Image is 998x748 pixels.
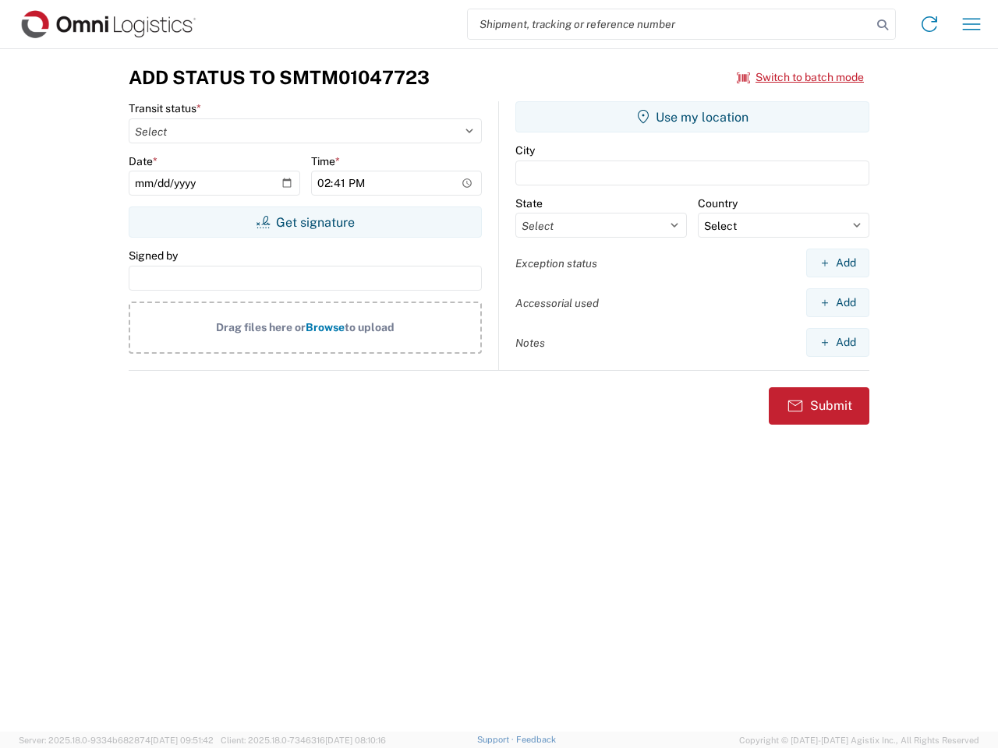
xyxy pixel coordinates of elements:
input: Shipment, tracking or reference number [468,9,872,39]
label: Time [311,154,340,168]
button: Add [806,249,869,277]
label: Country [698,196,738,210]
span: Client: 2025.18.0-7346316 [221,736,386,745]
h3: Add Status to SMTM01047723 [129,66,430,89]
label: Accessorial used [515,296,599,310]
a: Support [477,735,516,744]
button: Add [806,328,869,357]
span: Drag files here or [216,321,306,333]
button: Switch to batch mode [737,65,864,90]
span: Server: 2025.18.0-9334b682874 [19,736,214,745]
label: City [515,143,535,157]
label: Transit status [129,101,201,115]
button: Add [806,288,869,317]
span: to upload [345,321,395,333]
label: State [515,196,543,210]
span: Copyright © [DATE]-[DATE] Agistix Inc., All Rights Reserved [739,733,979,747]
label: Date [129,154,157,168]
label: Notes [515,336,545,350]
button: Use my location [515,101,869,132]
span: [DATE] 09:51:42 [150,736,214,745]
span: [DATE] 08:10:16 [325,736,386,745]
label: Exception status [515,256,597,270]
button: Submit [769,387,869,425]
button: Get signature [129,206,482,238]
span: Browse [306,321,345,333]
a: Feedback [516,735,556,744]
label: Signed by [129,249,178,263]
